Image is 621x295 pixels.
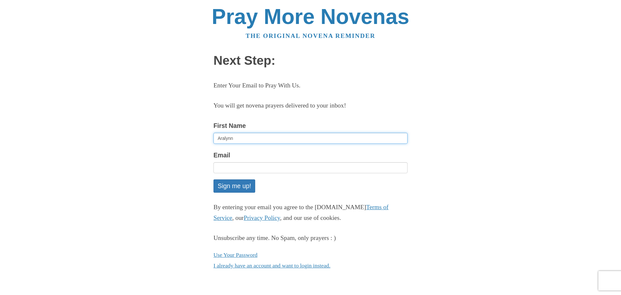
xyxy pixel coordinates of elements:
div: Unsubscribe any time. No Spam, only prayers : ) [213,233,408,244]
p: By entering your email you agree to the [DOMAIN_NAME] , our , and our use of cookies. [213,202,408,223]
h1: Next Step: [213,54,408,68]
a: Pray More Novenas [212,5,409,28]
p: You will get novena prayers delivered to your inbox! [213,100,408,111]
input: Optional [213,133,408,144]
label: First Name [213,120,246,131]
p: Enter Your Email to Pray With Us. [213,80,408,91]
a: Use Your Password [213,252,257,258]
label: Email [213,150,230,161]
button: Sign me up! [213,179,255,193]
a: The original novena reminder [246,32,376,39]
a: Privacy Policy [244,214,280,221]
a: I already have an account and want to login instead. [213,262,331,269]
